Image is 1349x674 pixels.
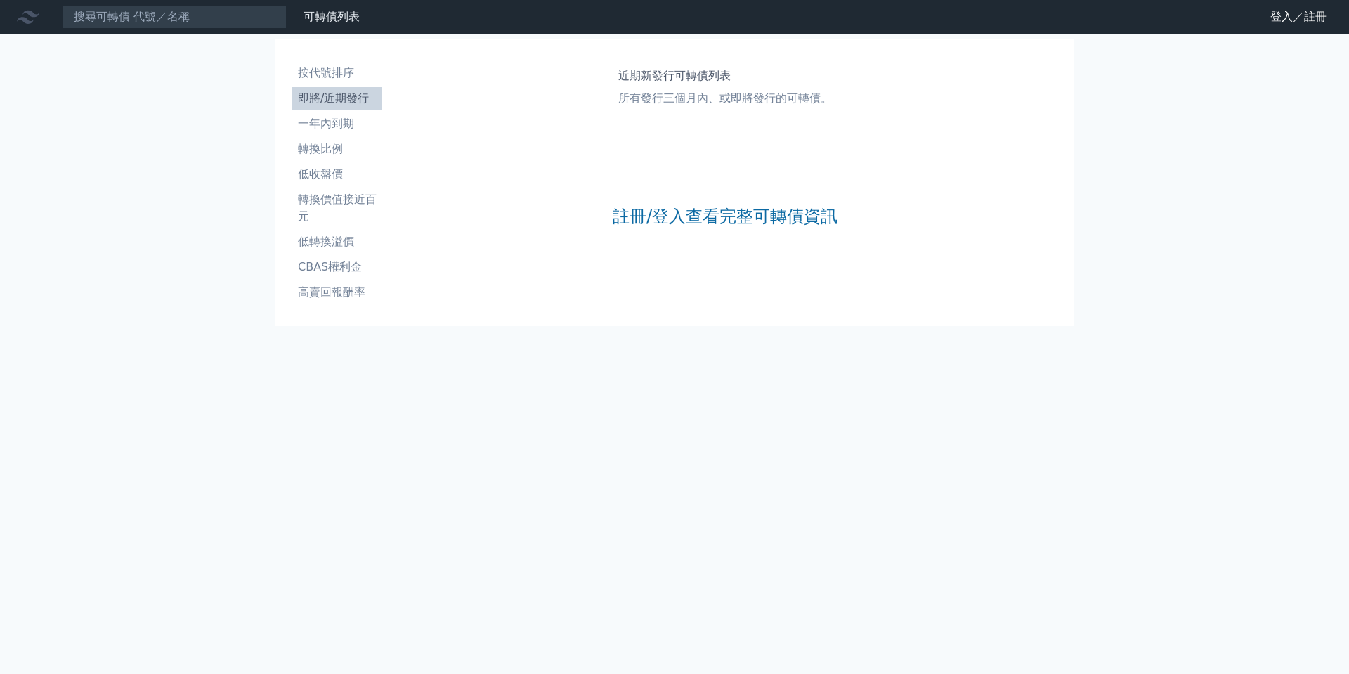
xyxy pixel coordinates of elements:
li: 一年內到期 [292,115,382,132]
li: 轉換比例 [292,141,382,157]
a: 即將/近期發行 [292,87,382,110]
a: 高賣回報酬率 [292,281,382,304]
a: 低轉換溢價 [292,231,382,253]
li: 即將/近期發行 [292,90,382,107]
a: 轉換價值接近百元 [292,188,382,228]
input: 搜尋可轉債 代號／名稱 [62,5,287,29]
a: 轉換比例 [292,138,382,160]
li: 低收盤價 [292,166,382,183]
li: 高賣回報酬率 [292,284,382,301]
a: 低收盤價 [292,163,382,186]
a: 按代號排序 [292,62,382,84]
a: 一年內到期 [292,112,382,135]
a: 可轉債列表 [304,10,360,23]
a: 登入／註冊 [1259,6,1338,28]
li: CBAS權利金 [292,259,382,276]
p: 所有發行三個月內、或即將發行的可轉債。 [618,90,832,107]
li: 按代號排序 [292,65,382,82]
h1: 近期新發行可轉債列表 [618,67,832,84]
li: 低轉換溢價 [292,233,382,250]
li: 轉換價值接近百元 [292,191,382,225]
a: 註冊/登入查看完整可轉債資訊 [613,205,838,228]
a: CBAS權利金 [292,256,382,278]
